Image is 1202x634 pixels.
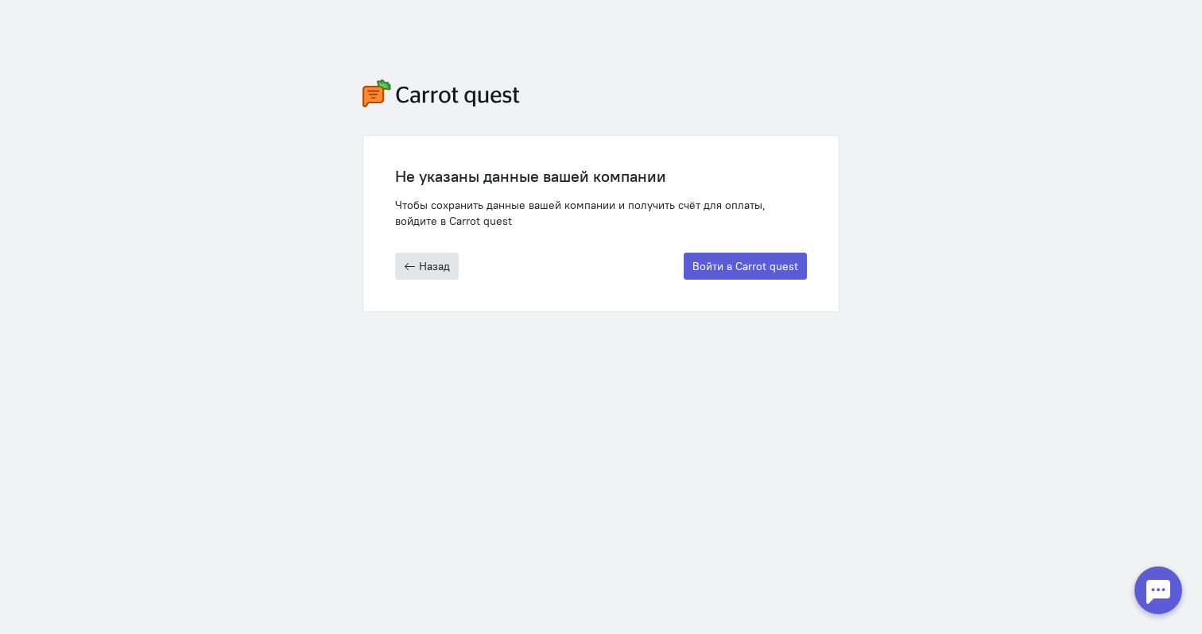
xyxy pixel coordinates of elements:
div: Не указаны данные вашей компании [395,168,807,185]
span: Назад [419,259,450,273]
button: Войти в Carrot quest [684,253,807,280]
button: Назад [395,253,459,280]
div: Чтобы сохранить данные вашей компании и получить счёт для оплаты, войдите в Carrot quest [395,197,807,229]
img: carrot-quest-logo.svg [363,79,520,107]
